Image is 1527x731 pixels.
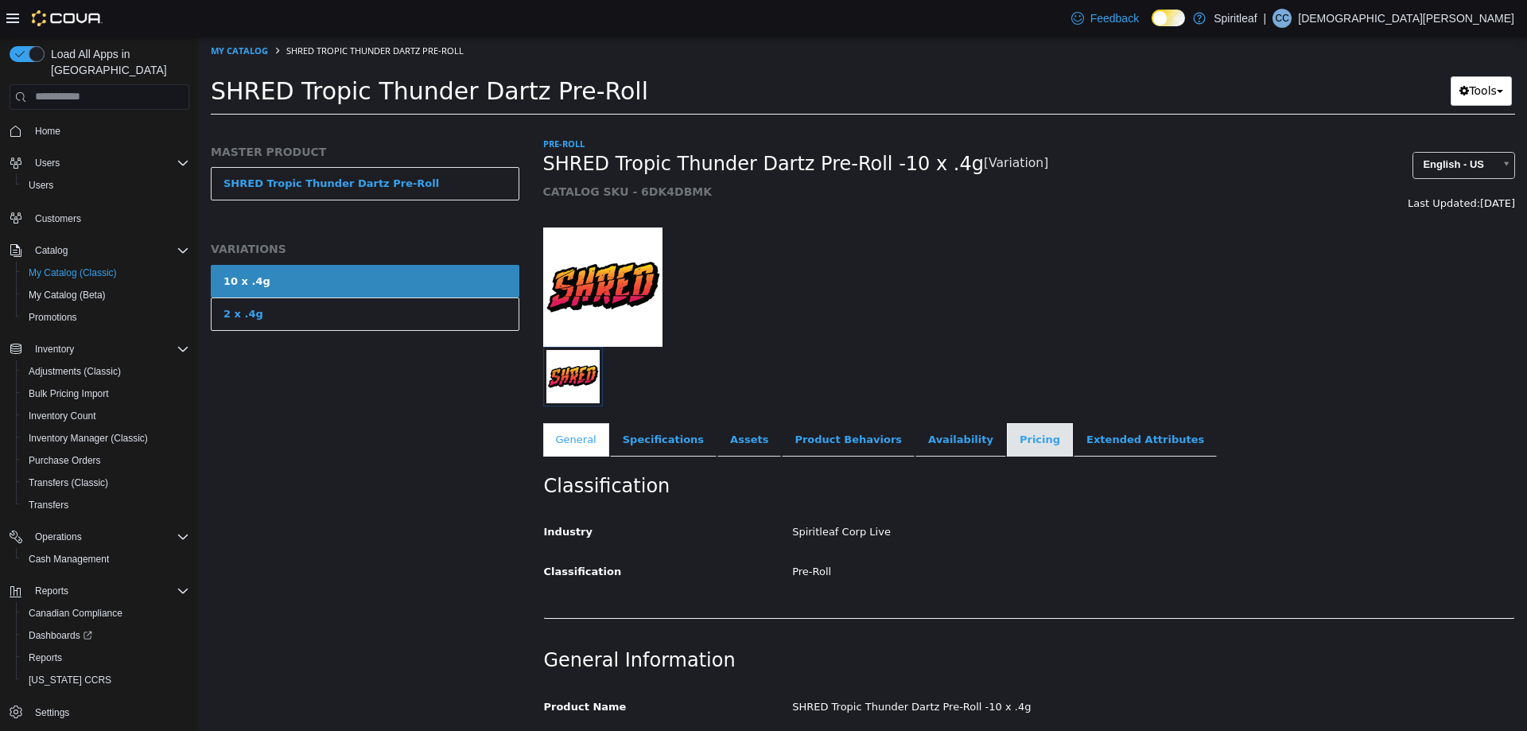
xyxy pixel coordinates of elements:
span: Customers [29,208,189,227]
a: Reports [22,648,68,667]
span: Transfers (Classic) [29,476,108,489]
a: Promotions [22,308,84,327]
span: Operations [35,531,82,543]
a: Inventory Count [22,406,103,426]
button: Reports [16,647,196,669]
span: Promotions [29,311,77,324]
button: Tools [1252,40,1313,69]
div: Christian C [1272,9,1292,28]
span: Adjustments (Classic) [29,365,121,378]
span: Reports [35,585,68,597]
span: Inventory Manager (Classic) [29,432,148,445]
span: Canadian Compliance [22,604,189,623]
button: My Catalog (Beta) [16,284,196,306]
span: Feedback [1090,10,1139,26]
span: SHRED Tropic Thunder Dartz Pre-Roll [87,8,265,20]
h5: CATALOG SKU - 6DK4DBMK [344,148,1067,162]
span: English - US [1214,116,1295,141]
button: Bulk Pricing Import [16,383,196,405]
a: Settings [29,703,76,722]
span: Users [29,154,189,173]
button: Customers [3,206,196,229]
span: Washington CCRS [22,671,189,690]
button: [US_STATE] CCRS [16,669,196,691]
a: Bulk Pricing Import [22,384,115,403]
a: Inventory Manager (Classic) [22,429,154,448]
a: Customers [29,209,87,228]
span: Home [29,121,189,141]
a: Dashboards [16,624,196,647]
button: Reports [29,581,75,601]
a: Dashboards [22,626,99,645]
span: SHRED Tropic Thunder Dartz Pre-Roll [12,41,449,68]
span: Canadian Compliance [29,607,122,620]
button: Home [3,119,196,142]
a: My Catalog (Beta) [22,286,112,305]
span: Catalog [35,244,68,257]
span: My Catalog (Beta) [22,286,189,305]
input: Dark Mode [1152,10,1185,26]
a: English - US [1214,115,1316,142]
a: Adjustments (Classic) [22,362,127,381]
span: Cash Management [29,553,109,566]
div: Pre-Roll [581,522,1327,550]
span: Load All Apps in [GEOGRAPHIC_DATA] [45,46,189,78]
span: Purchase Orders [29,454,101,467]
a: Cash Management [22,550,115,569]
h2: Classification [345,437,1316,462]
a: General [344,387,410,420]
button: Transfers [16,494,196,516]
p: Spiritleaf [1214,9,1257,28]
div: Spiritleaf Corp Live [581,482,1327,510]
span: Settings [35,706,69,719]
span: SHRED Tropic Thunder Dartz Pre-Roll -10 x .4g [344,115,785,140]
a: Pre-Roll [344,101,386,113]
a: My Catalog (Classic) [22,263,123,282]
span: Reports [22,648,189,667]
span: Transfers [29,499,68,511]
span: Transfers (Classic) [22,473,189,492]
a: Canadian Compliance [22,604,129,623]
button: Operations [29,527,88,546]
span: Users [29,179,53,192]
div: 2 x .4g [25,270,64,286]
p: | [1264,9,1267,28]
a: Extended Attributes [875,387,1018,420]
a: Specifications [411,387,518,420]
span: Last Updated: [1209,161,1281,173]
a: Users [22,176,60,195]
div: 10 x .4g [25,237,72,253]
span: Home [35,125,60,138]
span: Classification [345,529,423,541]
span: Dashboards [29,629,92,642]
span: My Catalog (Beta) [29,289,106,301]
span: Inventory Count [22,406,189,426]
span: Bulk Pricing Import [22,384,189,403]
button: Operations [3,526,196,548]
button: Inventory [29,340,80,359]
span: [DATE] [1281,161,1316,173]
span: Promotions [22,308,189,327]
span: Dashboards [22,626,189,645]
button: Settings [3,701,196,724]
span: Bulk Pricing Import [29,387,109,400]
span: Reports [29,651,62,664]
a: Feedback [1065,2,1145,34]
a: [US_STATE] CCRS [22,671,118,690]
a: Purchase Orders [22,451,107,470]
button: Users [3,152,196,174]
button: My Catalog (Classic) [16,262,196,284]
button: Catalog [29,241,74,260]
a: Availability [717,387,807,420]
button: Promotions [16,306,196,329]
span: Settings [29,702,189,722]
a: Home [29,122,67,141]
span: Inventory Count [29,410,96,422]
button: Reports [3,580,196,602]
p: [DEMOGRAPHIC_DATA][PERSON_NAME] [1298,9,1514,28]
span: Users [35,157,60,169]
h5: MASTER PRODUCT [12,108,321,122]
span: Inventory [35,343,74,356]
div: SHRED Tropic Thunder Dartz Pre-Roll -10 x .4g [581,657,1327,685]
